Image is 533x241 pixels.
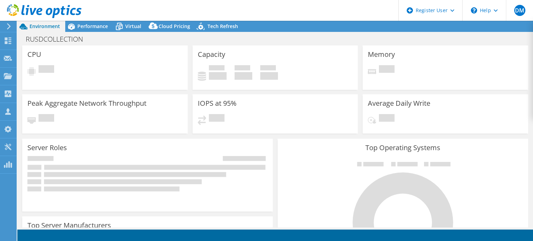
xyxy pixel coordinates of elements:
span: Pending [209,114,225,123]
svg: \n [471,7,477,14]
h3: Peak Aggregate Network Throughput [27,100,146,107]
span: Pending [39,114,54,123]
h3: Server Roles [27,144,67,152]
span: Total [260,65,276,72]
span: Pending [379,114,395,123]
h4: 0 GiB [209,72,227,80]
span: Tech Refresh [208,23,238,29]
h3: Average Daily Write [368,100,430,107]
h3: Top Server Manufacturers [27,222,111,229]
h1: RUSDCOLLECTION [23,35,94,43]
span: Performance [77,23,108,29]
h3: CPU [27,51,41,58]
h3: Top Operating Systems [283,144,523,152]
h3: Memory [368,51,395,58]
span: Pending [39,65,54,75]
span: Cloud Pricing [159,23,190,29]
span: Used [209,65,225,72]
h3: IOPS at 95% [198,100,237,107]
span: Virtual [125,23,141,29]
h4: 0 GiB [235,72,252,80]
span: Free [235,65,250,72]
span: Environment [29,23,60,29]
span: Pending [379,65,395,75]
h4: 0 GiB [260,72,278,80]
span: DM [514,5,525,16]
h3: Capacity [198,51,225,58]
